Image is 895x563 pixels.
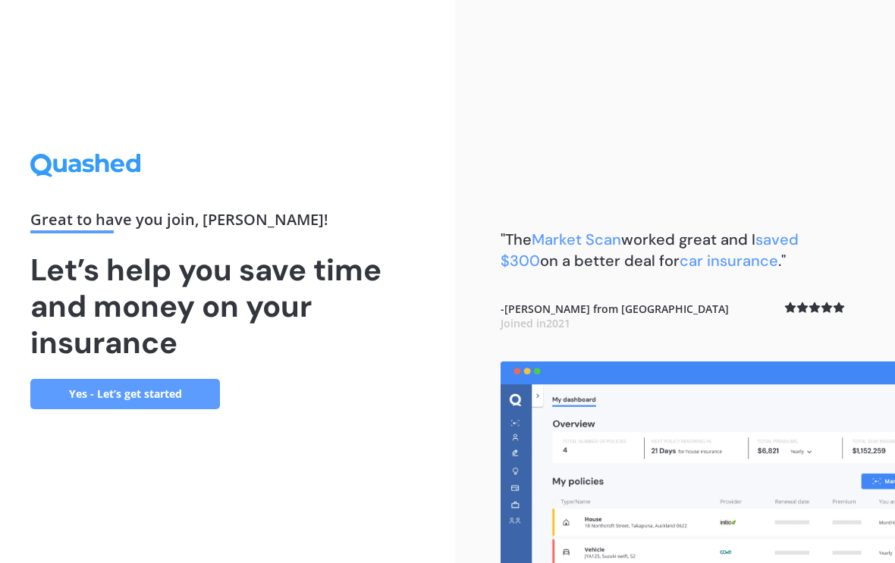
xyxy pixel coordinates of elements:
[501,302,729,331] b: - [PERSON_NAME] from [GEOGRAPHIC_DATA]
[501,361,895,563] img: dashboard.webp
[30,379,220,409] a: Yes - Let’s get started
[680,251,778,271] span: car insurance
[30,212,425,233] div: Great to have you join , [PERSON_NAME] !
[30,252,425,361] h1: Let’s help you save time and money on your insurance
[501,230,799,271] b: "The worked great and I on a better deal for ."
[501,316,570,330] span: Joined in 2021
[501,230,799,271] span: saved $300
[532,230,621,249] span: Market Scan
